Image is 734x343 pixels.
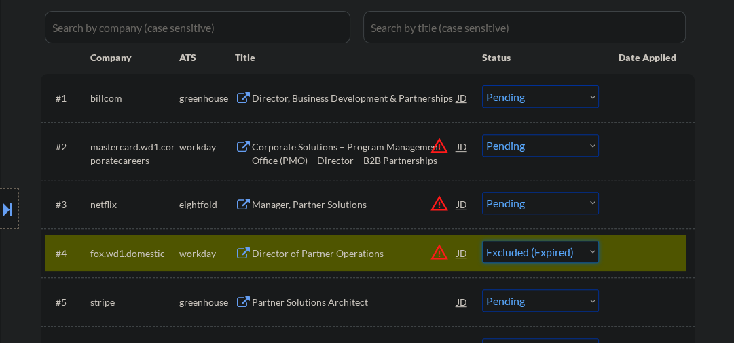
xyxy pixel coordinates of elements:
div: Director, Business Development & Partnerships [252,92,457,105]
div: Corporate Solutions – Program Management Office (PMO) – Director – B2B Partnerships [252,140,457,167]
div: Status [482,45,599,69]
div: Manager, Partner Solutions [252,198,457,211]
input: Search by title (case sensitive) [363,11,686,43]
div: Partner Solutions Architect [252,296,457,309]
button: warning_amber [430,136,449,155]
div: Company [90,51,179,64]
input: Search by company (case sensitive) [45,11,350,43]
button: warning_amber [430,243,449,262]
button: warning_amber [430,194,449,213]
div: ATS [179,51,235,64]
div: JD [456,134,469,159]
div: JD [456,241,469,265]
div: JD [456,192,469,216]
div: JD [456,85,469,110]
div: Director of Partner Operations [252,247,457,260]
div: Title [235,51,469,64]
div: JD [456,289,469,314]
div: Date Applied [619,51,678,64]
